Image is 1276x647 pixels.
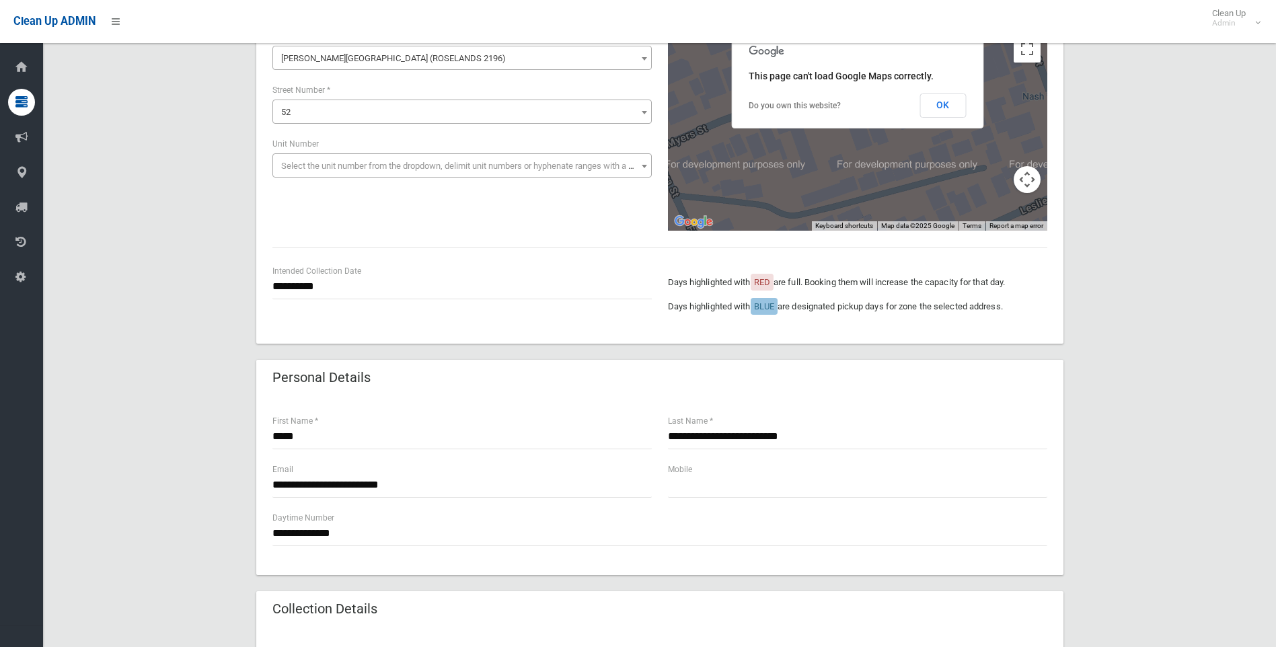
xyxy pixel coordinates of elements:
span: 52 [276,103,648,122]
small: Admin [1212,18,1246,28]
span: Map data ©2025 Google [881,222,954,229]
a: Open this area in Google Maps (opens a new window) [671,213,716,231]
span: Myers Street (ROSELANDS 2196) [272,46,652,70]
img: Google [671,213,716,231]
p: Days highlighted with are full. Booking them will increase the capacity for that day. [668,274,1047,291]
button: Toggle fullscreen view [1014,36,1041,63]
a: Report a map error [989,222,1043,229]
header: Personal Details [256,365,387,391]
button: Map camera controls [1014,166,1041,193]
span: RED [754,277,770,287]
button: Keyboard shortcuts [815,221,873,231]
span: This page can't load Google Maps correctly. [749,71,934,81]
span: Select the unit number from the dropdown, delimit unit numbers or hyphenate ranges with a comma [281,161,657,171]
header: Collection Details [256,596,393,622]
span: 52 [281,107,291,117]
span: Myers Street (ROSELANDS 2196) [276,49,648,68]
a: Do you own this website? [749,101,841,110]
span: 52 [272,100,652,124]
span: BLUE [754,301,774,311]
p: Days highlighted with are designated pickup days for zone the selected address. [668,299,1047,315]
span: Clean Up [1205,8,1259,28]
span: Clean Up ADMIN [13,15,96,28]
button: OK [920,93,966,118]
a: Terms (opens in new tab) [963,222,981,229]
